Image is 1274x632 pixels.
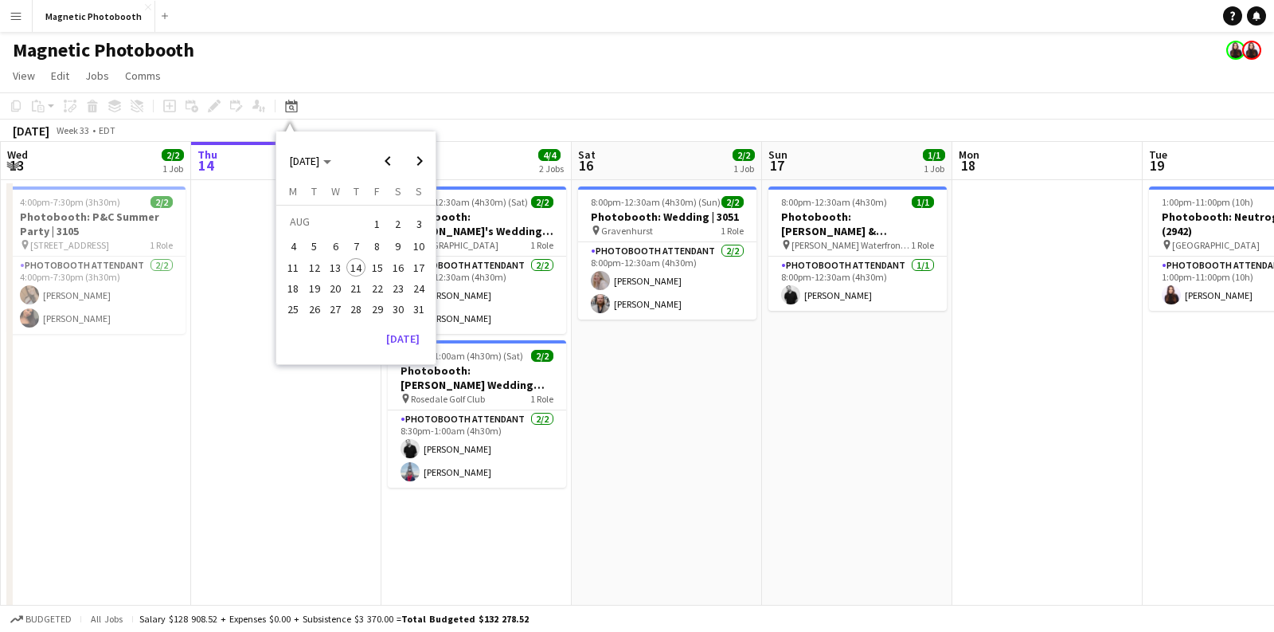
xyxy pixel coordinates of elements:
[388,257,408,278] button: 16-08-2025
[388,257,566,334] app-card-role: Photobooth Attendant2/28:00pm-12:30am (4h30m)[PERSON_NAME][PERSON_NAME]
[1162,196,1253,208] span: 1:00pm-11:00pm (10h)
[409,300,428,319] span: 31
[99,124,115,136] div: EDT
[1172,239,1260,251] span: [GEOGRAPHIC_DATA]
[389,300,408,319] span: 30
[284,258,303,277] span: 11
[578,210,756,224] h3: Photobooth: Wedding | 3051
[195,156,217,175] span: 14
[304,257,325,278] button: 12-08-2025
[531,350,553,362] span: 2/2
[326,258,345,277] span: 13
[388,236,408,257] button: 09-08-2025
[404,145,436,177] button: Next month
[401,350,523,362] span: 8:30pm-1:00am (4h30m) (Sat)
[85,69,109,83] span: Jobs
[389,258,408,277] span: 16
[539,163,564,175] div: 2 Jobs
[53,124,92,136] span: Week 33
[408,299,429,320] button: 31-08-2025
[346,279,365,298] span: 21
[409,237,428,257] span: 10
[372,145,404,177] button: Previous month
[1226,41,1245,60] app-user-avatar: Maria Lopes
[283,147,338,175] button: Choose month and year
[408,236,429,257] button: 10-08-2025
[388,410,566,488] app-card-role: Photobooth Attendant2/28:30pm-1:00am (4h30m)[PERSON_NAME][PERSON_NAME]
[346,299,366,320] button: 28-08-2025
[125,69,161,83] span: Comms
[388,211,408,236] button: 02-08-2025
[912,196,934,208] span: 1/1
[366,257,387,278] button: 15-08-2025
[30,239,109,251] span: [STREET_ADDRESS]
[33,1,155,32] button: Magnetic Photobooth
[389,213,408,235] span: 2
[408,278,429,299] button: 24-08-2025
[768,210,947,238] h3: Photobooth: [PERSON_NAME] & [PERSON_NAME] (2891)
[768,186,947,311] app-job-card: 8:00pm-12:30am (4h30m) (Mon)1/1Photobooth: [PERSON_NAME] & [PERSON_NAME] (2891) [PERSON_NAME] Wat...
[346,237,365,257] span: 7
[119,65,167,86] a: Comms
[409,279,428,298] span: 24
[283,236,303,257] button: 04-08-2025
[366,236,387,257] button: 08-08-2025
[305,300,324,319] span: 26
[368,300,387,319] span: 29
[139,613,529,625] div: Salary $128 908.52 + Expenses $0.00 + Subsistence $3 370.00 =
[283,257,303,278] button: 11-08-2025
[388,340,566,488] app-job-card: 8:30pm-1:00am (4h30m) (Sat)2/2Photobooth: [PERSON_NAME] Wedding |3116 Rosedale Golf Club1 RolePho...
[578,186,756,320] div: 8:00pm-12:30am (4h30m) (Sun)2/2Photobooth: Wedding | 3051 Gravenhurst1 RolePhotobooth Attendant2/...
[162,149,184,161] span: 2/2
[401,613,529,625] span: Total Budgeted $132 278.52
[409,258,428,277] span: 17
[6,65,41,86] a: View
[576,156,596,175] span: 16
[791,239,911,251] span: [PERSON_NAME] Waterfront Estate
[781,196,912,208] span: 8:00pm-12:30am (4h30m) (Mon)
[20,196,120,208] span: 4:00pm-7:30pm (3h30m)
[346,236,366,257] button: 07-08-2025
[88,613,126,625] span: All jobs
[366,299,387,320] button: 29-08-2025
[411,393,485,405] span: Rosedale Golf Club
[416,184,422,198] span: S
[283,211,366,236] td: AUG
[401,196,528,208] span: 8:00pm-12:30am (4h30m) (Sat)
[538,149,561,161] span: 4/4
[13,38,194,62] h1: Magnetic Photobooth
[283,299,303,320] button: 25-08-2025
[733,149,755,161] span: 2/2
[325,257,346,278] button: 13-08-2025
[530,239,553,251] span: 1 Role
[7,210,186,238] h3: Photobooth: P&C Summer Party | 3105
[325,236,346,257] button: 06-08-2025
[326,300,345,319] span: 27
[346,278,366,299] button: 21-08-2025
[409,213,428,235] span: 3
[284,279,303,298] span: 18
[388,186,566,334] app-job-card: 8:00pm-12:30am (4h30m) (Sat)2/2Photobooth: [PERSON_NAME]'s Wedding | 3132 [GEOGRAPHIC_DATA]1 Role...
[531,196,553,208] span: 2/2
[346,257,366,278] button: 14-08-2025
[346,258,365,277] span: 14
[368,279,387,298] span: 22
[304,299,325,320] button: 26-08-2025
[768,257,947,311] app-card-role: Photobooth Attendant1/18:00pm-12:30am (4h30m)[PERSON_NAME]
[578,242,756,320] app-card-role: Photobooth Attendant2/28:00pm-12:30am (4h30m)[PERSON_NAME][PERSON_NAME]
[305,258,324,277] span: 12
[1149,147,1167,162] span: Tue
[13,123,49,139] div: [DATE]
[325,278,346,299] button: 20-08-2025
[1242,41,1261,60] app-user-avatar: Maria Lopes
[326,237,345,257] span: 6
[366,211,387,236] button: 01-08-2025
[408,257,429,278] button: 17-08-2025
[721,196,744,208] span: 2/2
[162,163,183,175] div: 1 Job
[289,184,297,198] span: M
[304,236,325,257] button: 05-08-2025
[408,211,429,236] button: 03-08-2025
